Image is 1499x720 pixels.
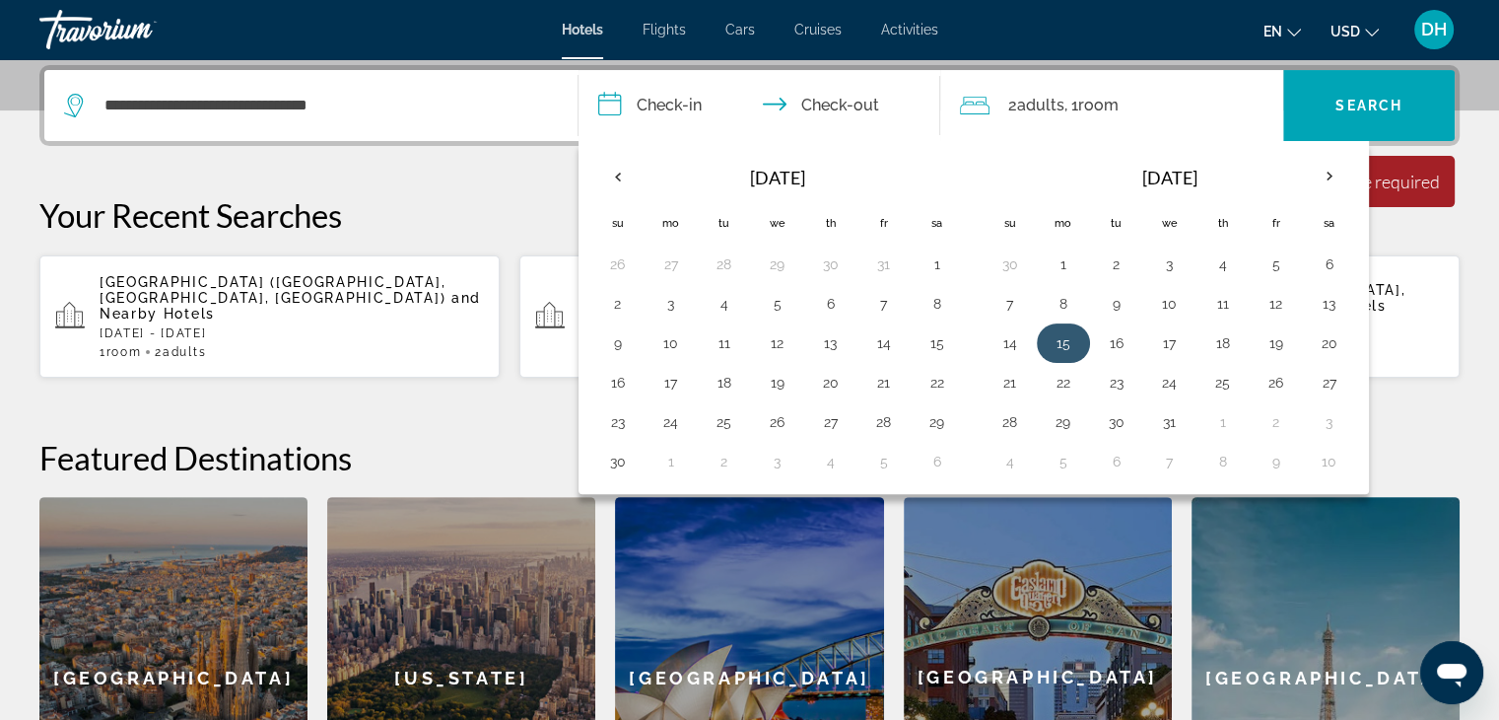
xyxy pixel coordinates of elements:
[1408,9,1460,50] button: User Menu
[994,369,1026,396] button: Day 21
[1048,369,1079,396] button: Day 22
[1048,251,1079,278] button: Day 1
[1154,329,1186,357] button: Day 17
[1037,154,1303,201] th: [DATE]
[100,290,481,322] span: and Nearby Hotels
[815,408,847,436] button: Day 27
[1101,290,1132,318] button: Day 9
[1063,92,1118,119] span: , 1
[1101,448,1132,475] button: Day 6
[602,448,634,475] button: Day 30
[655,448,687,475] button: Day 1
[868,408,900,436] button: Day 28
[940,70,1283,141] button: Travelers: 2 adults, 0 children
[709,369,740,396] button: Day 18
[762,448,793,475] button: Day 3
[602,251,634,278] button: Day 26
[39,438,1460,477] h2: Featured Destinations
[1154,251,1186,278] button: Day 3
[39,195,1460,235] p: Your Recent Searches
[1261,448,1292,475] button: Day 9
[868,251,900,278] button: Day 31
[762,369,793,396] button: Day 19
[1048,290,1079,318] button: Day 8
[106,345,142,359] span: Room
[1421,20,1447,39] span: DH
[815,448,847,475] button: Day 4
[1314,448,1345,475] button: Day 10
[921,251,953,278] button: Day 1
[1101,369,1132,396] button: Day 23
[655,408,687,436] button: Day 24
[762,408,793,436] button: Day 26
[1283,70,1455,141] button: Search
[1330,17,1379,45] button: Change currency
[1207,369,1239,396] button: Day 25
[921,329,953,357] button: Day 15
[1101,329,1132,357] button: Day 16
[994,251,1026,278] button: Day 30
[1207,448,1239,475] button: Day 8
[709,329,740,357] button: Day 11
[602,290,634,318] button: Day 2
[709,408,740,436] button: Day 25
[994,448,1026,475] button: Day 4
[1330,24,1360,39] span: USD
[655,251,687,278] button: Day 27
[1420,641,1483,704] iframe: Button to launch messaging window
[1048,408,1079,436] button: Day 29
[655,369,687,396] button: Day 17
[1154,369,1186,396] button: Day 24
[1077,96,1118,114] span: Room
[994,290,1026,318] button: Day 7
[921,290,953,318] button: Day 8
[868,448,900,475] button: Day 5
[1261,329,1292,357] button: Day 19
[921,408,953,436] button: Day 29
[602,369,634,396] button: Day 16
[1263,24,1282,39] span: en
[1314,408,1345,436] button: Day 3
[519,254,980,379] button: Hotel Andaluz Albuquerque Curio Collection by Hilton ([GEOGRAPHIC_DATA], [GEOGRAPHIC_DATA], [GEOG...
[881,22,938,37] span: Activities
[562,22,603,37] a: Hotels
[591,154,645,199] button: Previous month
[602,408,634,436] button: Day 23
[709,448,740,475] button: Day 2
[1261,369,1292,396] button: Day 26
[868,329,900,357] button: Day 14
[1314,290,1345,318] button: Day 13
[1048,448,1079,475] button: Day 5
[815,329,847,357] button: Day 13
[1048,329,1079,357] button: Day 15
[602,329,634,357] button: Day 9
[643,22,686,37] a: Flights
[100,274,445,306] span: [GEOGRAPHIC_DATA] ([GEOGRAPHIC_DATA], [GEOGRAPHIC_DATA], [GEOGRAPHIC_DATA])
[1261,251,1292,278] button: Day 5
[44,70,1455,141] div: Search widget
[794,22,842,37] a: Cruises
[39,4,237,55] a: Travorium
[1154,290,1186,318] button: Day 10
[1263,17,1301,45] button: Change language
[868,290,900,318] button: Day 7
[868,369,900,396] button: Day 21
[1314,369,1345,396] button: Day 27
[815,369,847,396] button: Day 20
[1261,290,1292,318] button: Day 12
[725,22,755,37] a: Cars
[762,329,793,357] button: Day 12
[1207,251,1239,278] button: Day 4
[1261,408,1292,436] button: Day 2
[815,251,847,278] button: Day 30
[1207,329,1239,357] button: Day 18
[1016,96,1063,114] span: Adults
[921,369,953,396] button: Day 22
[1314,329,1345,357] button: Day 20
[100,326,484,340] p: [DATE] - [DATE]
[155,345,206,359] span: 2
